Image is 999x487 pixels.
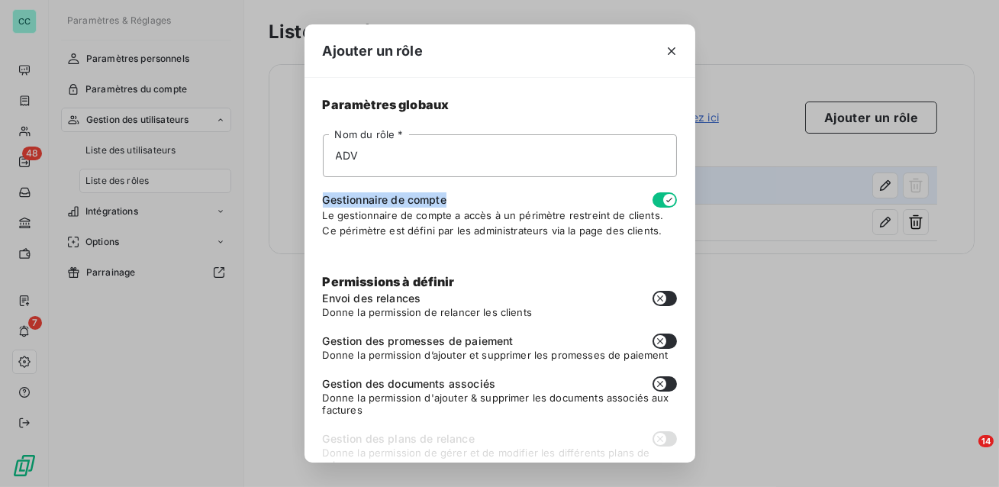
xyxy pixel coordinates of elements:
span: Envoi des relances [323,291,421,306]
span: Paramètres globaux [323,96,677,114]
iframe: Intercom live chat [947,435,984,472]
span: Gestion des promesses de paiement [323,334,514,349]
span: Le gestionnaire de compte a accès à un périmètre restreint de clients. Ce périmètre est défini pa... [323,209,664,237]
span: Gestionnaire de compte [323,192,446,208]
span: 14 [978,435,994,447]
span: Permissions à définir [323,274,455,289]
span: Donne la permission de relancer les clients [323,306,677,318]
span: Donne la permission d'ajouter & supprimer les documents associés aux factures [323,392,677,416]
span: Ajouter un rôle [323,40,423,61]
input: placeholder [323,134,677,177]
span: Gestion des documents associés [323,376,496,392]
span: Donne la permission d’ajouter et supprimer les promesses de paiement [323,349,677,361]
